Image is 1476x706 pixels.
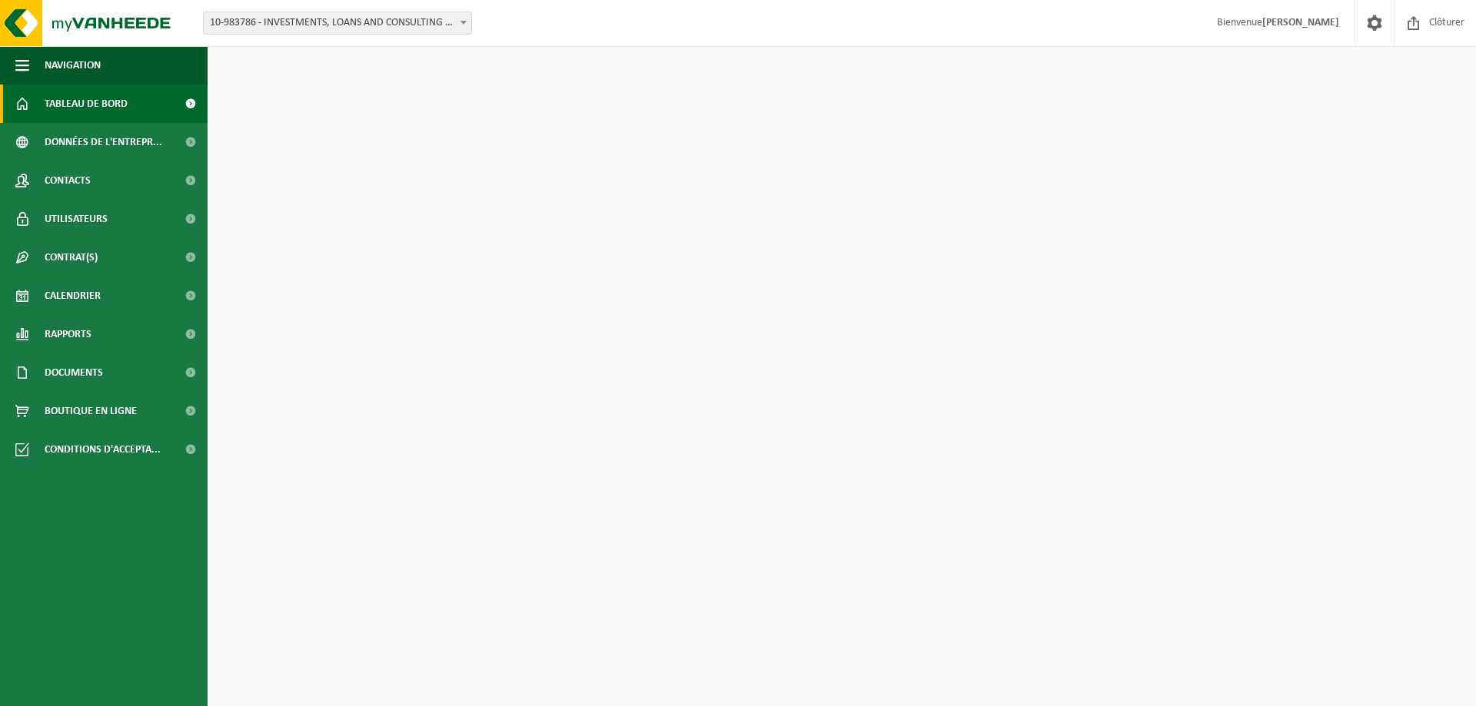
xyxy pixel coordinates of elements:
[45,430,161,469] span: Conditions d'accepta...
[45,277,101,315] span: Calendrier
[203,12,472,35] span: 10-983786 - INVESTMENTS, LOANS AND CONSULTING SA - TUBIZE
[1262,17,1339,28] strong: [PERSON_NAME]
[45,46,101,85] span: Navigation
[204,12,471,34] span: 10-983786 - INVESTMENTS, LOANS AND CONSULTING SA - TUBIZE
[45,161,91,200] span: Contacts
[45,200,108,238] span: Utilisateurs
[45,238,98,277] span: Contrat(s)
[45,315,91,353] span: Rapports
[45,123,162,161] span: Données de l'entrepr...
[45,85,128,123] span: Tableau de bord
[45,392,137,430] span: Boutique en ligne
[45,353,103,392] span: Documents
